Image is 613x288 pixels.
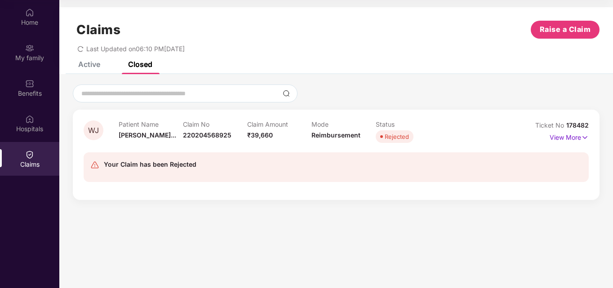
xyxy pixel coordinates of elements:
[581,133,589,142] img: svg+xml;base64,PHN2ZyB4bWxucz0iaHR0cDovL3d3dy53My5vcmcvMjAwMC9zdmciIHdpZHRoPSIxNyIgaGVpZ2h0PSIxNy...
[88,127,99,134] span: WJ
[566,121,589,129] span: 178482
[86,45,185,53] span: Last Updated on 06:10 PM[DATE]
[550,130,589,142] p: View More
[119,120,183,128] p: Patient Name
[25,8,34,17] img: svg+xml;base64,PHN2ZyBpZD0iSG9tZSIgeG1sbnM9Imh0dHA6Ly93d3cudzMub3JnLzIwMDAvc3ZnIiB3aWR0aD0iMjAiIG...
[25,150,34,159] img: svg+xml;base64,PHN2ZyBpZD0iQ2xhaW0iIHhtbG5zPSJodHRwOi8vd3d3LnczLm9yZy8yMDAwL3N2ZyIgd2lkdGg9IjIwIi...
[76,22,120,37] h1: Claims
[385,132,409,141] div: Rejected
[77,45,84,53] span: redo
[128,60,152,69] div: Closed
[78,60,100,69] div: Active
[540,24,591,35] span: Raise a Claim
[247,131,273,139] span: ₹39,660
[311,120,376,128] p: Mode
[535,121,566,129] span: Ticket No
[119,131,176,139] span: [PERSON_NAME]...
[183,131,231,139] span: 220204568925
[25,79,34,88] img: svg+xml;base64,PHN2ZyBpZD0iQmVuZWZpdHMiIHhtbG5zPSJodHRwOi8vd3d3LnczLm9yZy8yMDAwL3N2ZyIgd2lkdGg9Ij...
[531,21,600,39] button: Raise a Claim
[25,44,34,53] img: svg+xml;base64,PHN2ZyB3aWR0aD0iMjAiIGhlaWdodD0iMjAiIHZpZXdCb3g9IjAgMCAyMCAyMCIgZmlsbD0ibm9uZSIgeG...
[25,115,34,124] img: svg+xml;base64,PHN2ZyBpZD0iSG9zcGl0YWxzIiB4bWxucz0iaHR0cDovL3d3dy53My5vcmcvMjAwMC9zdmciIHdpZHRoPS...
[104,159,196,170] div: Your Claim has been Rejected
[183,120,247,128] p: Claim No
[90,160,99,169] img: svg+xml;base64,PHN2ZyB4bWxucz0iaHR0cDovL3d3dy53My5vcmcvMjAwMC9zdmciIHdpZHRoPSIyNCIgaGVpZ2h0PSIyNC...
[311,131,360,139] span: Reimbursement
[376,120,440,128] p: Status
[247,120,311,128] p: Claim Amount
[283,90,290,97] img: svg+xml;base64,PHN2ZyBpZD0iU2VhcmNoLTMyeDMyIiB4bWxucz0iaHR0cDovL3d3dy53My5vcmcvMjAwMC9zdmciIHdpZH...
